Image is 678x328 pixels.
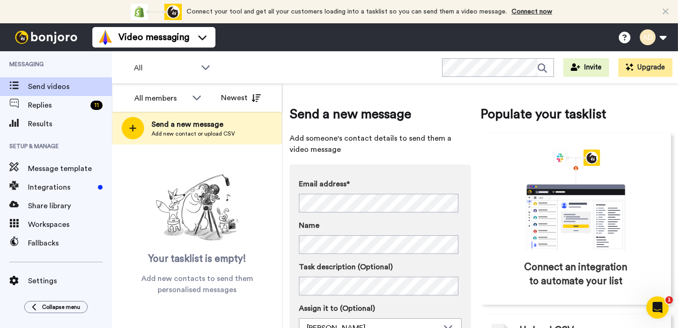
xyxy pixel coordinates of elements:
button: Collapse menu [24,301,88,313]
span: Send a new message [290,105,471,123]
div: 11 [90,101,103,110]
span: 1 [665,296,673,304]
span: Message template [28,163,112,174]
img: bj-logo-header-white.svg [11,31,81,44]
span: Share library [28,200,112,212]
span: Connect your tool and get all your customers loading into a tasklist so you can send them a video... [187,8,507,15]
span: Add someone's contact details to send them a video message [290,133,471,155]
span: Your tasklist is empty! [148,252,246,266]
a: Connect now [512,8,552,15]
label: Assign it to (Optional) [299,303,462,314]
div: animation [506,150,646,251]
span: Name [299,220,319,231]
span: Connect an integration to automate your list [520,260,631,288]
span: Collapse menu [42,303,80,311]
button: Invite [563,58,609,77]
span: Settings [28,275,112,287]
div: All members [134,93,187,104]
span: Add new contact or upload CSV [152,130,235,137]
label: Task description (Optional) [299,261,462,273]
span: Populate your tasklist [480,105,671,123]
span: Send a new message [152,119,235,130]
span: All [134,62,196,74]
button: Newest [214,89,268,107]
span: Send videos [28,81,112,92]
span: Integrations [28,182,94,193]
span: Workspaces [28,219,112,230]
img: vm-color.svg [98,30,113,45]
button: Upgrade [618,58,672,77]
iframe: Intercom live chat [646,296,669,319]
span: Replies [28,100,87,111]
img: ready-set-action.png [151,171,244,245]
span: Fallbacks [28,238,112,249]
span: Add new contacts to send them personalised messages [126,273,268,295]
span: Results [28,118,112,130]
div: animation [131,4,182,20]
span: Video messaging [118,31,189,44]
label: Email address* [299,178,462,190]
